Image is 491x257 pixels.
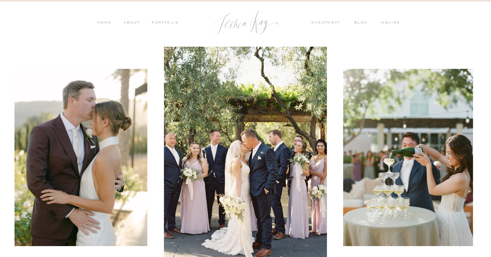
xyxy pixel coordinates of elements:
[14,69,147,246] img: A couple sharing an intimate moment together at sunset during their wedding at Caymus Vineyards i...
[343,69,473,246] img: A joyful moment of a bride and groom pouring champagne into a tower of glasses during their elega...
[380,20,403,26] a: inquire
[151,20,179,26] a: PORTFOLIO
[122,20,140,26] a: ABOUT
[354,20,372,26] a: blog
[310,20,344,26] a: investment
[97,20,111,26] a: HOME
